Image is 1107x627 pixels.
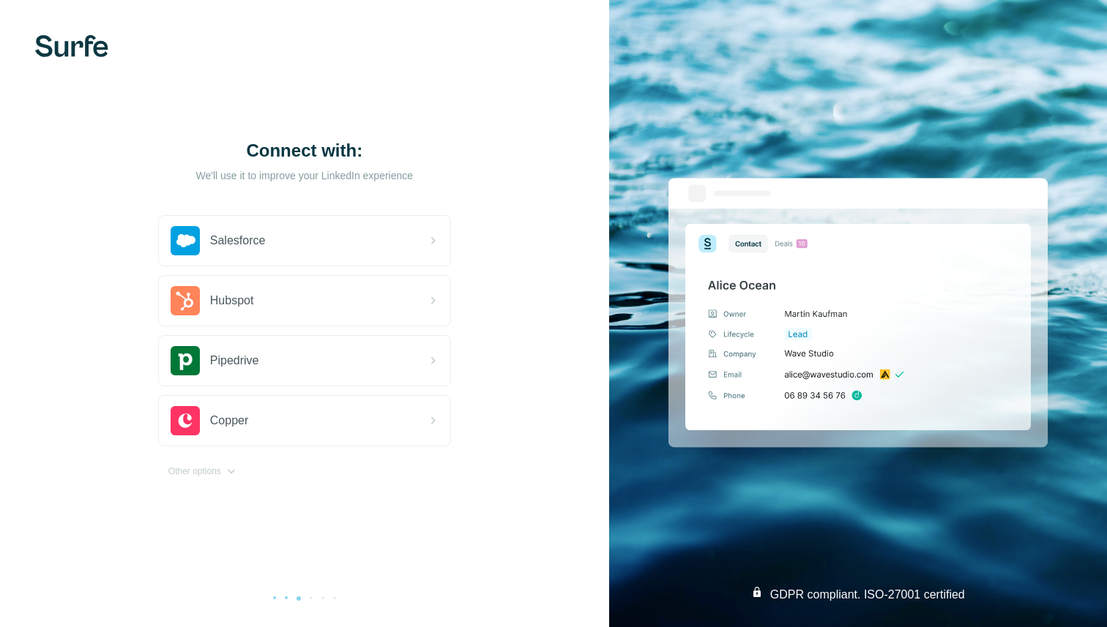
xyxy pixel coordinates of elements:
span: Hubspot [210,292,254,309]
span: Other options [168,465,221,478]
img: pipedrive's logo [171,346,200,375]
p: GDPR compliant. ISO-27001 certified [770,586,965,604]
img: salesforce's logo [171,226,200,255]
span: Pipedrive [210,352,259,369]
img: Surfe's logo [35,35,108,57]
span: Salesforce [210,232,266,249]
h1: Connect with: [158,139,451,162]
span: Copper [210,412,248,429]
img: hubspot's logo [171,286,200,315]
img: copper's logo [171,406,200,435]
p: We'll use it to improve your LinkedIn experience [158,168,451,183]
